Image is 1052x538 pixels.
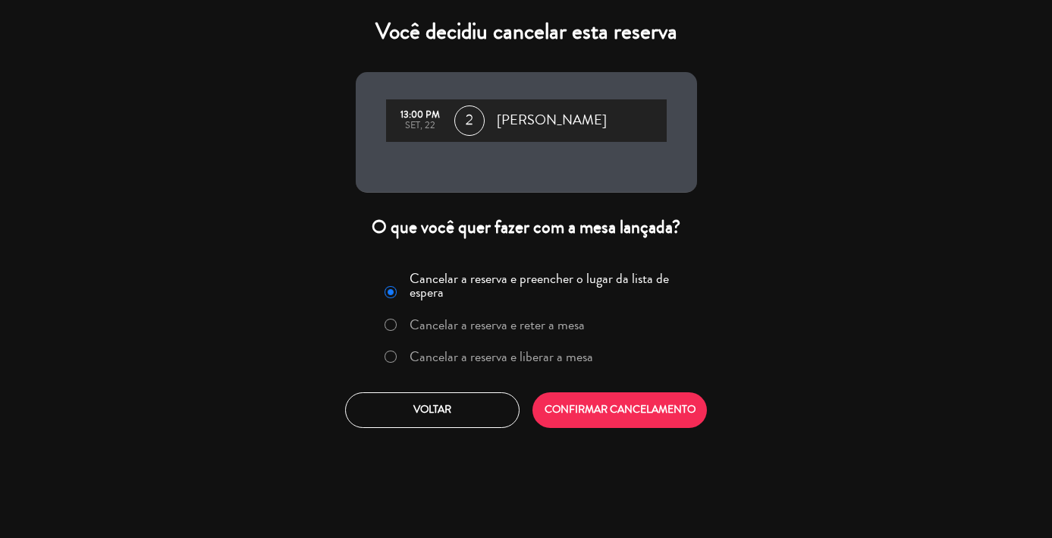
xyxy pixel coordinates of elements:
span: [PERSON_NAME] [497,109,607,132]
h4: Você decidiu cancelar esta reserva [356,18,697,46]
button: CONFIRMAR CANCELAMENTO [532,392,707,428]
div: 13:00 PM [394,110,447,121]
label: Cancelar a reserva e reter a mesa [410,318,585,332]
div: O que você quer fazer com a mesa lançada? [356,216,697,239]
label: Cancelar a reserva e liberar a mesa [410,350,593,363]
div: set, 22 [394,121,447,131]
button: Voltar [345,392,520,428]
span: 2 [454,105,485,136]
label: Cancelar a reserva e preencher o lugar da lista de espera [410,272,687,299]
